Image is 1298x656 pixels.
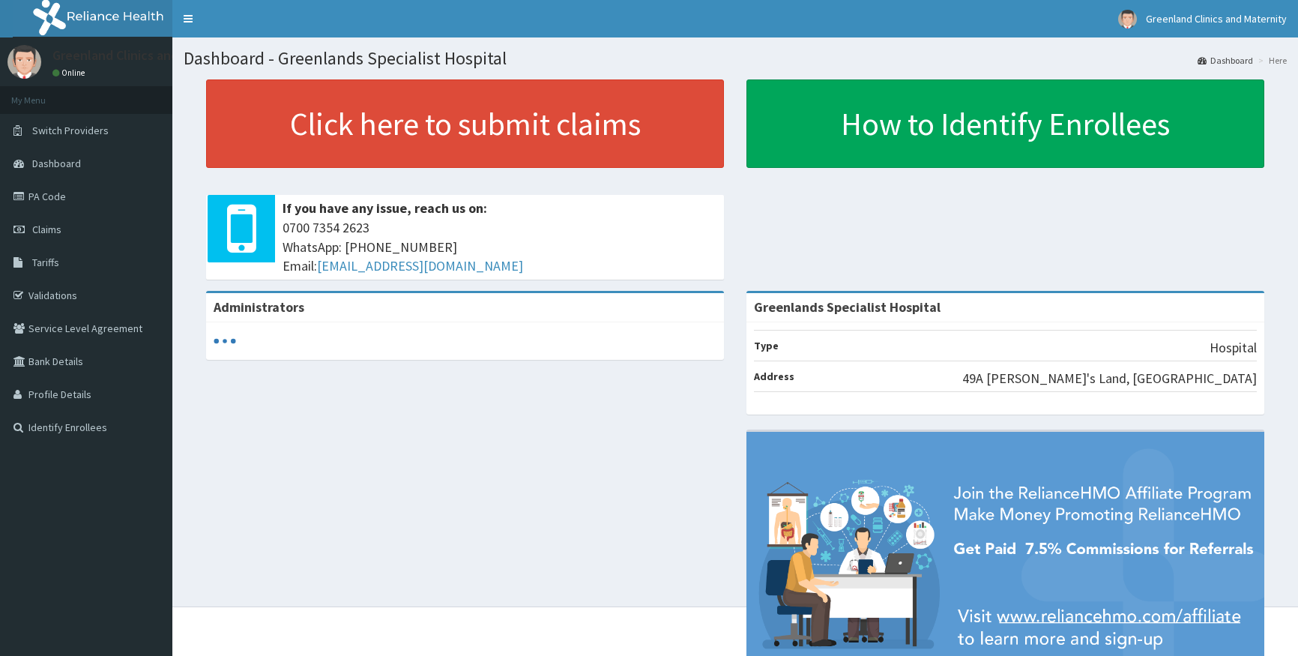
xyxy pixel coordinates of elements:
[754,298,941,316] strong: Greenlands Specialist Hospital
[206,79,724,168] a: Click here to submit claims
[746,79,1264,168] a: How to Identify Enrollees
[52,49,238,62] p: Greenland Clinics and Maternity
[32,256,59,269] span: Tariffs
[1210,338,1257,358] p: Hospital
[7,45,41,79] img: User Image
[32,223,61,236] span: Claims
[283,199,487,217] b: If you have any issue, reach us on:
[1255,54,1287,67] li: Here
[214,298,304,316] b: Administrators
[1198,54,1253,67] a: Dashboard
[32,124,109,137] span: Switch Providers
[962,369,1257,388] p: 49A [PERSON_NAME]'s Land, [GEOGRAPHIC_DATA]
[52,67,88,78] a: Online
[32,157,81,170] span: Dashboard
[283,218,716,276] span: 0700 7354 2623 WhatsApp: [PHONE_NUMBER] Email:
[754,339,779,352] b: Type
[1118,10,1137,28] img: User Image
[184,49,1287,68] h1: Dashboard - Greenlands Specialist Hospital
[214,330,236,352] svg: audio-loading
[1146,12,1287,25] span: Greenland Clinics and Maternity
[317,257,523,274] a: [EMAIL_ADDRESS][DOMAIN_NAME]
[754,370,794,383] b: Address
